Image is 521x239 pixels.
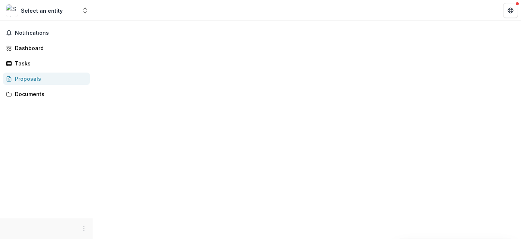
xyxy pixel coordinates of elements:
a: Documents [3,88,90,100]
div: Tasks [15,59,84,67]
button: More [79,224,88,233]
div: Proposals [15,75,84,83]
button: Notifications [3,27,90,39]
div: Documents [15,90,84,98]
span: Notifications [15,30,87,36]
div: Select an entity [21,7,63,15]
a: Dashboard [3,42,90,54]
a: Tasks [3,57,90,70]
button: Get Help [503,3,518,18]
div: Dashboard [15,44,84,52]
a: Proposals [3,73,90,85]
img: Select an entity [6,4,18,16]
button: Open entity switcher [80,3,90,18]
